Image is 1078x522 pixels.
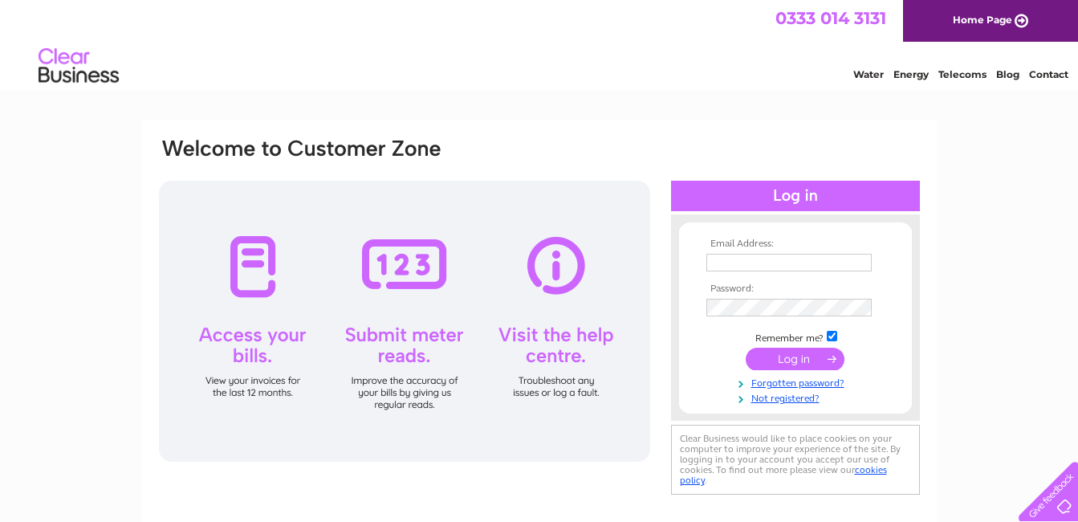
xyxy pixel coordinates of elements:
[706,374,889,389] a: Forgotten password?
[702,239,889,250] th: Email Address:
[938,68,986,80] a: Telecoms
[702,328,889,345] td: Remember me?
[1029,68,1068,80] a: Contact
[893,68,929,80] a: Energy
[702,283,889,295] th: Password:
[680,464,887,486] a: cookies policy
[746,348,844,370] input: Submit
[161,9,919,78] div: Clear Business is a trading name of Verastar Limited (registered in [GEOGRAPHIC_DATA] No. 3667643...
[671,425,920,495] div: Clear Business would like to place cookies on your computer to improve your experience of the sit...
[706,389,889,405] a: Not registered?
[38,42,120,91] img: logo.png
[996,68,1019,80] a: Blog
[853,68,884,80] a: Water
[775,8,886,28] a: 0333 014 3131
